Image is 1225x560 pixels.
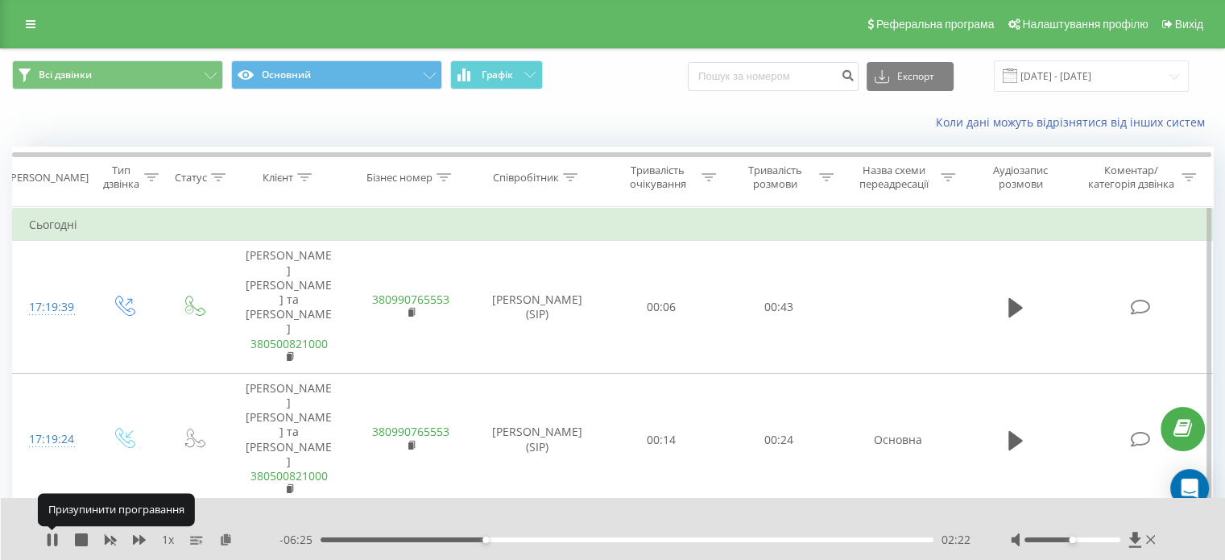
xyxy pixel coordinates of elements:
[482,69,513,81] span: Графік
[39,68,92,81] span: Всі дзвінки
[1083,164,1177,191] div: Коментар/категорія дзвінка
[493,171,559,185] div: Співробітник
[603,373,720,506] td: 00:14
[472,241,603,374] td: [PERSON_NAME] (SIP)
[450,60,543,89] button: Графік
[372,424,449,439] a: 380990765553
[279,532,321,548] span: - 06:25
[942,532,970,548] span: 02:22
[29,424,72,455] div: 17:19:24
[720,373,837,506] td: 00:24
[7,171,89,185] div: [PERSON_NAME]
[162,532,174,548] span: 1 x
[366,171,432,185] div: Бізнес номер
[974,164,1068,191] div: Аудіозапис розмови
[250,468,328,483] a: 380500821000
[29,292,72,323] div: 17:19:39
[38,494,195,526] div: Призупинити програвання
[250,336,328,351] a: 380500821000
[1022,18,1148,31] span: Налаштування профілю
[618,164,698,191] div: Тривалість очікування
[472,373,603,506] td: [PERSON_NAME] (SIP)
[101,164,139,191] div: Тип дзвінка
[867,62,954,91] button: Експорт
[876,18,995,31] span: Реферальна програма
[372,292,449,307] a: 380990765553
[231,60,442,89] button: Основний
[735,164,815,191] div: Тривалість розмови
[603,241,720,374] td: 00:06
[852,164,937,191] div: Назва схеми переадресації
[12,60,223,89] button: Всі дзвінки
[482,537,489,543] div: Accessibility label
[263,171,293,185] div: Клієнт
[1175,18,1203,31] span: Вихід
[936,114,1213,130] a: Коли дані можуть відрізнятися вiд інших систем
[228,241,350,374] td: [PERSON_NAME] [PERSON_NAME] та [PERSON_NAME]
[1069,537,1075,543] div: Accessibility label
[688,62,859,91] input: Пошук за номером
[837,373,958,506] td: Основна
[175,171,207,185] div: Статус
[228,373,350,506] td: [PERSON_NAME] [PERSON_NAME] та [PERSON_NAME]
[13,209,1213,241] td: Сьогодні
[720,241,837,374] td: 00:43
[1170,469,1209,508] div: Open Intercom Messenger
